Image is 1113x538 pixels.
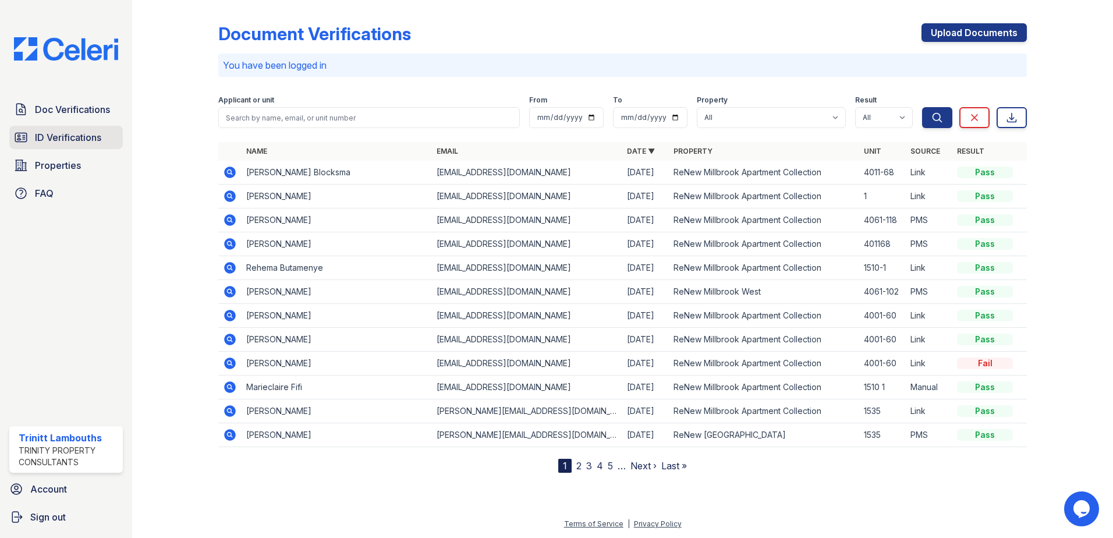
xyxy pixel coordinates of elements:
[957,262,1013,274] div: Pass
[437,147,458,155] a: Email
[628,519,630,528] div: |
[242,232,432,256] td: [PERSON_NAME]
[622,161,669,185] td: [DATE]
[218,95,274,105] label: Applicant or unit
[957,405,1013,417] div: Pass
[432,328,622,352] td: [EMAIL_ADDRESS][DOMAIN_NAME]
[608,460,613,472] a: 5
[622,304,669,328] td: [DATE]
[613,95,622,105] label: To
[432,399,622,423] td: [PERSON_NAME][EMAIL_ADDRESS][DOMAIN_NAME]
[35,158,81,172] span: Properties
[859,328,906,352] td: 4001-60
[957,167,1013,178] div: Pass
[246,147,267,155] a: Name
[9,98,123,121] a: Doc Verifications
[864,147,881,155] a: Unit
[218,23,411,44] div: Document Verifications
[859,304,906,328] td: 4001-60
[855,95,877,105] label: Result
[957,310,1013,321] div: Pass
[19,431,118,445] div: Trinitt Lambouths
[622,256,669,280] td: [DATE]
[218,107,520,128] input: Search by name, email, or unit number
[35,102,110,116] span: Doc Verifications
[30,482,67,496] span: Account
[957,147,984,155] a: Result
[906,161,952,185] td: Link
[859,423,906,447] td: 1535
[622,399,669,423] td: [DATE]
[921,23,1027,42] a: Upload Documents
[432,423,622,447] td: [PERSON_NAME][EMAIL_ADDRESS][DOMAIN_NAME]
[432,232,622,256] td: [EMAIL_ADDRESS][DOMAIN_NAME]
[669,399,859,423] td: ReNew Millbrook Apartment Collection
[957,214,1013,226] div: Pass
[859,161,906,185] td: 4011-68
[35,130,101,144] span: ID Verifications
[242,328,432,352] td: [PERSON_NAME]
[910,147,940,155] a: Source
[669,376,859,399] td: ReNew Millbrook Apartment Collection
[669,423,859,447] td: ReNew [GEOGRAPHIC_DATA]
[906,185,952,208] td: Link
[669,328,859,352] td: ReNew Millbrook Apartment Collection
[957,358,1013,369] div: Fail
[618,459,626,473] span: …
[5,505,127,529] a: Sign out
[669,185,859,208] td: ReNew Millbrook Apartment Collection
[957,190,1013,202] div: Pass
[906,232,952,256] td: PMS
[622,376,669,399] td: [DATE]
[669,304,859,328] td: ReNew Millbrook Apartment Collection
[622,280,669,304] td: [DATE]
[661,460,687,472] a: Last »
[859,185,906,208] td: 1
[432,304,622,328] td: [EMAIL_ADDRESS][DOMAIN_NAME]
[622,328,669,352] td: [DATE]
[1064,491,1101,526] iframe: chat widget
[669,280,859,304] td: ReNew Millbrook West
[859,256,906,280] td: 1510-1
[669,256,859,280] td: ReNew Millbrook Apartment Collection
[957,334,1013,345] div: Pass
[669,352,859,376] td: ReNew Millbrook Apartment Collection
[5,477,127,501] a: Account
[564,519,623,528] a: Terms of Service
[859,280,906,304] td: 4061-102
[432,161,622,185] td: [EMAIL_ADDRESS][DOMAIN_NAME]
[576,460,582,472] a: 2
[597,460,603,472] a: 4
[630,460,657,472] a: Next ›
[906,376,952,399] td: Manual
[242,185,432,208] td: [PERSON_NAME]
[859,208,906,232] td: 4061-118
[242,256,432,280] td: Rehema Butamenye
[242,304,432,328] td: [PERSON_NAME]
[242,161,432,185] td: [PERSON_NAME] Blocksma
[622,352,669,376] td: [DATE]
[242,352,432,376] td: [PERSON_NAME]
[627,147,655,155] a: Date ▼
[669,208,859,232] td: ReNew Millbrook Apartment Collection
[432,280,622,304] td: [EMAIL_ADDRESS][DOMAIN_NAME]
[432,376,622,399] td: [EMAIL_ADDRESS][DOMAIN_NAME]
[669,161,859,185] td: ReNew Millbrook Apartment Collection
[906,399,952,423] td: Link
[622,185,669,208] td: [DATE]
[242,280,432,304] td: [PERSON_NAME]
[432,352,622,376] td: [EMAIL_ADDRESS][DOMAIN_NAME]
[432,256,622,280] td: [EMAIL_ADDRESS][DOMAIN_NAME]
[9,154,123,177] a: Properties
[242,423,432,447] td: [PERSON_NAME]
[674,147,713,155] a: Property
[957,238,1013,250] div: Pass
[906,352,952,376] td: Link
[957,429,1013,441] div: Pass
[622,232,669,256] td: [DATE]
[906,208,952,232] td: PMS
[432,208,622,232] td: [EMAIL_ADDRESS][DOMAIN_NAME]
[859,352,906,376] td: 4001-60
[906,304,952,328] td: Link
